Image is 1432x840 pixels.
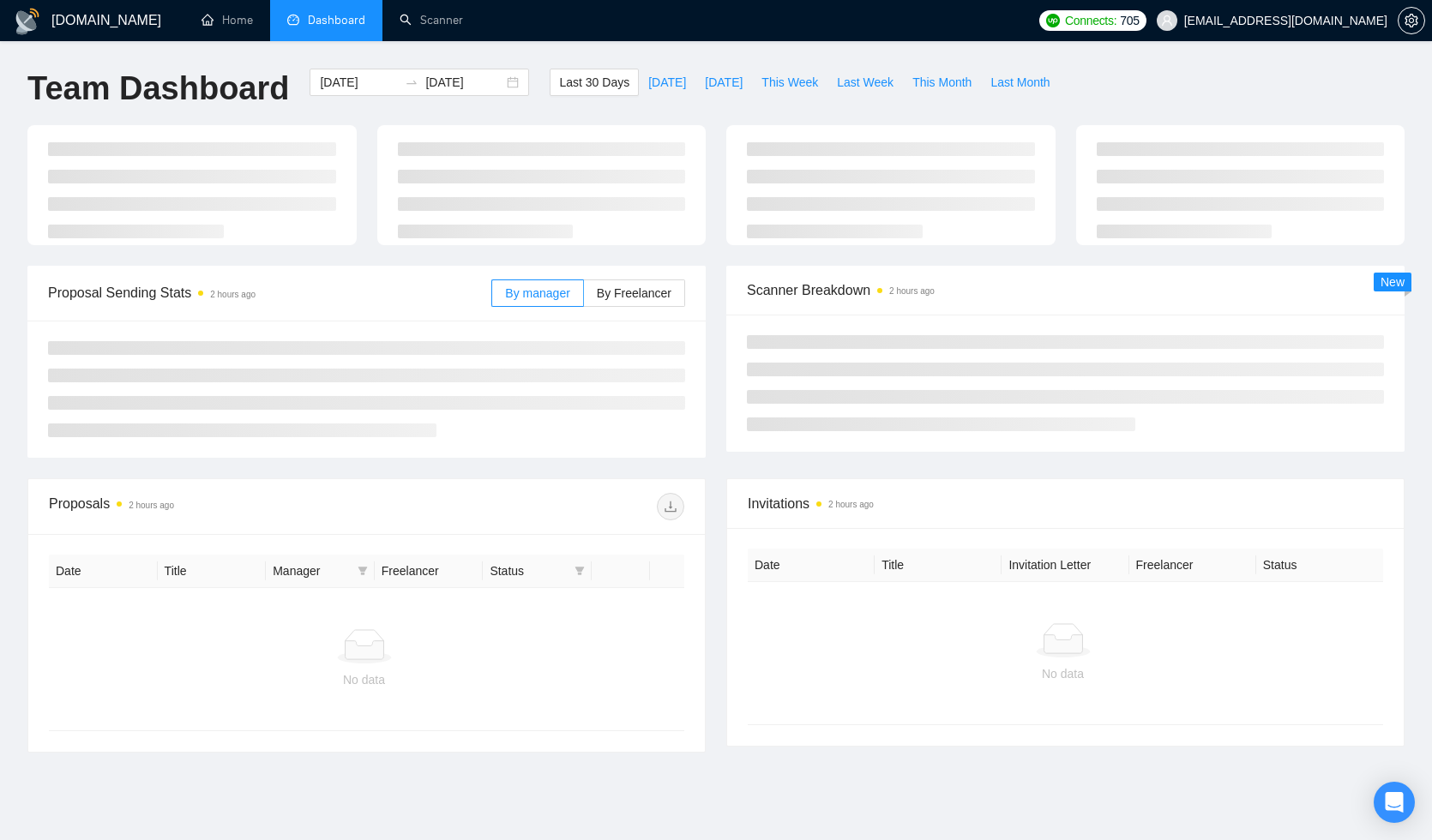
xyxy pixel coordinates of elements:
[571,558,588,584] span: filter
[400,13,463,27] a: searchScanner
[354,558,371,584] span: filter
[748,493,1383,514] span: Invitations
[266,555,375,588] th: Manager
[1065,11,1116,30] span: Connects:
[990,73,1050,92] span: Last Month
[210,290,256,299] time: 2 hours ago
[425,73,503,92] input: End date
[27,69,289,109] h1: Team Dashboard
[273,561,351,580] span: Manager
[761,73,818,92] span: This Week
[912,73,972,92] span: This Month
[1256,549,1383,582] th: Status
[202,13,253,27] a: homeHome
[875,549,1002,582] th: Title
[597,286,671,300] span: By Freelancer
[358,566,368,576] span: filter
[1120,11,1139,30] span: 705
[559,73,629,92] span: Last 30 Days
[405,75,418,89] span: swap-right
[1381,275,1405,289] span: New
[827,69,903,96] button: Last Week
[1129,549,1256,582] th: Freelancer
[1399,14,1424,27] span: setting
[748,549,875,582] th: Date
[1161,15,1173,27] span: user
[575,566,585,576] span: filter
[761,664,1364,683] div: No data
[837,73,893,92] span: Last Week
[1002,549,1128,582] th: Invitation Letter
[158,555,267,588] th: Title
[695,69,752,96] button: [DATE]
[63,670,665,689] div: No data
[903,69,981,96] button: This Month
[48,282,491,303] span: Proposal Sending Stats
[648,73,686,92] span: [DATE]
[705,73,743,92] span: [DATE]
[1398,7,1425,34] button: setting
[1398,14,1425,27] a: setting
[1374,782,1415,823] div: Open Intercom Messenger
[981,69,1059,96] button: Last Month
[14,8,41,35] img: logo
[752,69,827,96] button: This Week
[550,69,639,96] button: Last 30 Days
[828,500,874,509] time: 2 hours ago
[49,493,367,520] div: Proposals
[320,73,398,92] input: Start date
[747,279,1384,301] span: Scanner Breakdown
[287,14,299,26] span: dashboard
[405,75,418,89] span: to
[375,555,484,588] th: Freelancer
[1046,14,1060,27] img: upwork-logo.png
[308,13,365,27] span: Dashboard
[639,69,695,96] button: [DATE]
[889,286,935,296] time: 2 hours ago
[49,555,158,588] th: Date
[129,501,174,510] time: 2 hours ago
[505,286,569,300] span: By manager
[490,561,568,580] span: Status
